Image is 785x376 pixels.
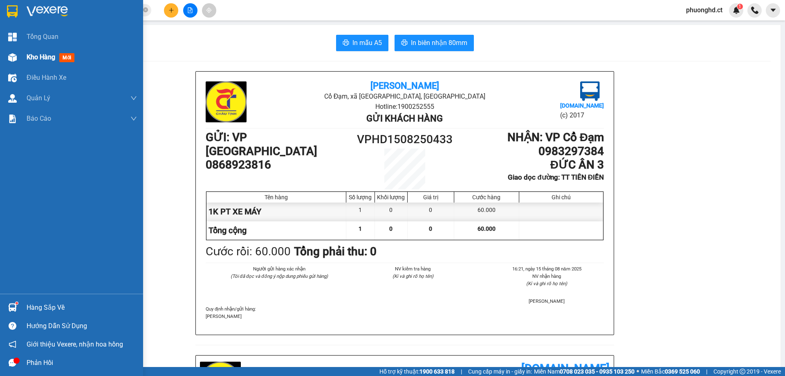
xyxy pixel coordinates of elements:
[455,158,604,172] h1: ĐỨC ÂN 3
[231,273,328,279] i: (Tôi đã đọc và đồng ý nộp dung phiếu gửi hàng)
[8,53,17,62] img: warehouse-icon
[461,367,462,376] span: |
[8,74,17,82] img: warehouse-icon
[769,7,777,14] span: caret-down
[130,115,137,122] span: down
[740,369,745,374] span: copyright
[526,281,567,286] i: (Kí và ghi rõ họ tên)
[560,110,604,120] li: (c) 2017
[508,173,604,181] b: Giao dọc đường: TT TIÊN ĐIỀN
[8,303,17,312] img: warehouse-icon
[737,4,743,9] sup: 1
[183,3,197,18] button: file-add
[27,72,66,83] span: Điều hành xe
[534,367,635,376] span: Miền Nam
[507,131,604,144] b: NHẬN : VP Cổ Đạm
[738,4,741,9] span: 1
[356,265,470,272] li: NV kiểm tra hàng
[9,322,16,330] span: question-circle
[560,368,635,375] strong: 0708 023 035 - 0935 103 250
[490,297,604,305] li: [PERSON_NAME]
[76,30,342,41] li: Hotline: 1900252555
[751,7,758,14] img: phone-icon
[27,32,58,42] span: Tổng Quan
[401,39,408,47] span: printer
[206,203,346,221] div: 1K PT XE MÁY
[272,101,537,112] li: Hotline: 1900252555
[410,194,452,200] div: Giá trị
[336,35,388,51] button: printerIn mẫu A5
[665,368,700,375] strong: 0369 525 060
[27,113,51,124] span: Báo cáo
[408,203,454,221] div: 0
[206,313,604,320] p: [PERSON_NAME]
[348,194,372,200] div: Số lượng
[8,33,17,41] img: dashboard-icon
[490,265,604,272] li: 16:21, ngày 15 tháng 08 năm 2025
[206,158,355,172] h1: 0868923816
[16,302,18,304] sup: 1
[641,367,700,376] span: Miền Bắc
[454,203,519,221] div: 60.000
[392,273,433,279] i: (Kí và ghi rõ họ tên)
[27,53,55,61] span: Kho hàng
[202,3,216,18] button: aim
[206,305,604,320] div: Quy định nhận/gửi hàng :
[164,3,178,18] button: plus
[187,7,193,13] span: file-add
[521,194,601,200] div: Ghi chú
[8,94,17,103] img: warehouse-icon
[411,38,467,48] span: In biên nhận 80mm
[143,7,148,12] span: close-circle
[352,38,382,48] span: In mẫu A5
[580,81,600,101] img: logo.jpg
[209,194,344,200] div: Tên hàng
[294,245,377,258] b: Tổng phải thu: 0
[8,115,17,123] img: solution-icon
[379,367,455,376] span: Hỗ trợ kỹ thuật:
[27,357,137,369] div: Phản hồi
[9,359,16,367] span: message
[272,91,537,101] li: Cổ Đạm, xã [GEOGRAPHIC_DATA], [GEOGRAPHIC_DATA]
[59,53,74,62] span: mới
[9,340,16,348] span: notification
[10,59,122,87] b: GỬI : VP [GEOGRAPHIC_DATA]
[377,194,405,200] div: Khối lượng
[10,10,51,51] img: logo.jpg
[521,362,610,375] b: [DOMAIN_NAME]
[395,35,474,51] button: printerIn biên nhận 80mm
[375,203,408,221] div: 0
[389,225,392,232] span: 0
[130,95,137,101] span: down
[27,339,123,349] span: Giới thiệu Vexere, nhận hoa hồng
[370,81,439,91] b: [PERSON_NAME]
[206,131,317,158] b: GỬI : VP [GEOGRAPHIC_DATA]
[346,203,375,221] div: 1
[27,320,137,332] div: Hướng dẫn sử dụng
[76,20,342,30] li: Cổ Đạm, xã [GEOGRAPHIC_DATA], [GEOGRAPHIC_DATA]
[680,5,729,15] span: phuonghd.ct
[168,7,174,13] span: plus
[455,144,604,158] h1: 0983297384
[478,225,496,232] span: 60.000
[209,225,247,235] span: Tổng cộng
[733,7,740,14] img: icon-new-feature
[456,194,517,200] div: Cước hàng
[206,243,291,261] div: Cước rồi : 60.000
[27,93,50,103] span: Quản Lý
[490,272,604,280] li: NV nhận hàng
[359,225,362,232] span: 1
[222,265,336,272] li: Người gửi hàng xác nhận
[766,3,780,18] button: caret-down
[143,7,148,14] span: close-circle
[468,367,532,376] span: Cung cấp máy in - giấy in:
[206,81,247,122] img: logo.jpg
[706,367,707,376] span: |
[355,131,455,149] h1: VPHD1508250433
[27,302,137,314] div: Hàng sắp về
[560,102,604,109] b: [DOMAIN_NAME]
[429,225,432,232] span: 0
[7,5,18,18] img: logo-vxr
[206,7,212,13] span: aim
[343,39,349,47] span: printer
